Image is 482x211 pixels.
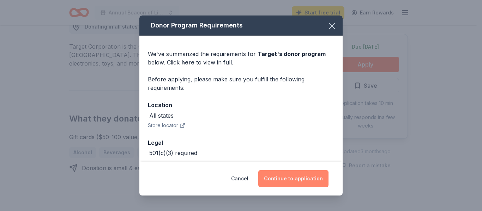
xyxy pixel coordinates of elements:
span: Target 's donor program [258,50,326,57]
div: 501(c)(3) required [149,149,197,157]
div: We've summarized the requirements for below. Click to view in full. [148,50,334,67]
div: Before applying, please make sure you fulfill the following requirements: [148,75,334,92]
button: Cancel [231,170,248,187]
button: Continue to application [258,170,329,187]
div: Legal [148,138,334,147]
div: All states [149,111,174,120]
button: Store locator [148,121,185,130]
div: Location [148,100,334,110]
div: Donor Program Requirements [139,15,343,36]
a: here [181,58,194,67]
